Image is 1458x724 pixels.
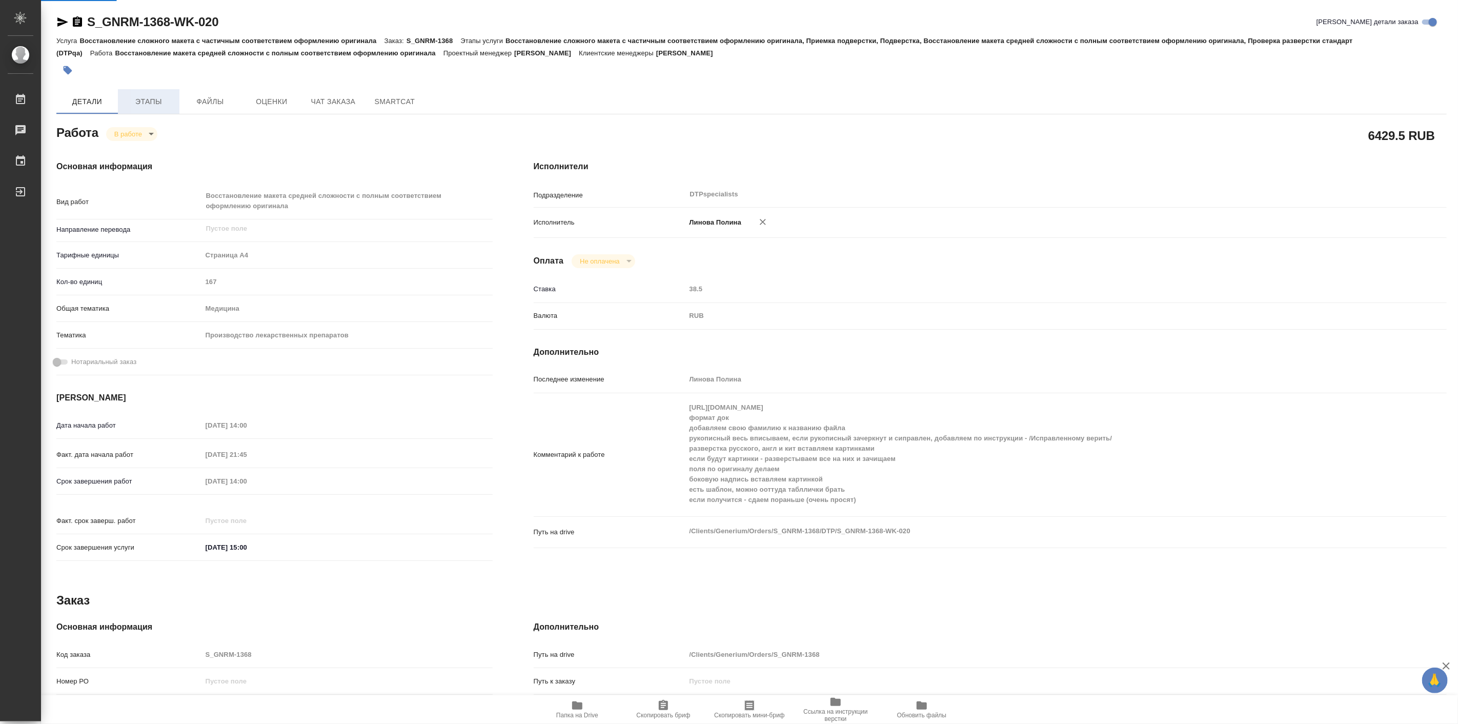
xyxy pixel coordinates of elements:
[56,37,79,45] p: Услуга
[124,95,173,108] span: Этапы
[56,250,202,260] p: Тарифные единицы
[534,346,1447,358] h4: Дополнительно
[407,37,460,45] p: S_GNRM-1368
[71,16,84,28] button: Скопировать ссылку
[577,257,622,266] button: Не оплачена
[56,123,98,141] h2: Работа
[534,190,686,200] p: Подразделение
[443,49,514,57] p: Проектный менеджер
[111,130,145,138] button: В работе
[1422,668,1448,693] button: 🙏
[56,330,202,340] p: Тематика
[514,49,579,57] p: [PERSON_NAME]
[202,300,493,317] div: Медицина
[534,695,620,724] button: Папка на Drive
[556,712,598,719] span: Папка на Drive
[1368,127,1435,144] h2: 6429.5 RUB
[686,281,1371,296] input: Пустое поле
[202,540,292,555] input: ✎ Введи что-нибудь
[56,392,493,404] h4: [PERSON_NAME]
[56,542,202,553] p: Срок завершения услуги
[87,15,218,29] a: S_GNRM-1368-WK-020
[56,592,90,609] h2: Заказ
[202,247,493,264] div: Страница А4
[656,49,721,57] p: [PERSON_NAME]
[56,621,493,633] h4: Основная информация
[534,676,686,687] p: Путь к заказу
[370,95,419,108] span: SmartCat
[534,527,686,537] p: Путь на drive
[56,650,202,660] p: Код заказа
[579,49,656,57] p: Клиентские менеджеры
[686,647,1371,662] input: Пустое поле
[1317,17,1419,27] span: [PERSON_NAME] детали заказа
[572,254,635,268] div: В работе
[205,223,469,235] input: Пустое поле
[793,695,879,724] button: Ссылка на инструкции верстки
[56,516,202,526] p: Факт. срок заверш. работ
[202,418,292,433] input: Пустое поле
[56,476,202,487] p: Срок завершения работ
[686,217,742,228] p: Линова Полина
[534,650,686,660] p: Путь на drive
[384,37,407,45] p: Заказ:
[56,225,202,235] p: Направление перевода
[534,450,686,460] p: Комментарий к работе
[686,307,1371,325] div: RUB
[56,420,202,431] p: Дата начала работ
[247,95,296,108] span: Оценки
[686,522,1371,540] textarea: /Clients/Generium/Orders/S_GNRM-1368/DTP/S_GNRM-1368-WK-020
[534,311,686,321] p: Валюта
[460,37,505,45] p: Этапы услуги
[534,284,686,294] p: Ставка
[897,712,947,719] span: Обновить файлы
[56,277,202,287] p: Кол-во единиц
[56,37,1353,57] p: Восстановление сложного макета с частичным соответствием оформлению оригинала, Приемка подверстки...
[56,197,202,207] p: Вид работ
[620,695,706,724] button: Скопировать бриф
[706,695,793,724] button: Скопировать мини-бриф
[686,372,1371,387] input: Пустое поле
[309,95,358,108] span: Чат заказа
[56,59,79,82] button: Добавить тэг
[752,211,774,233] button: Удалить исполнителя
[202,274,493,289] input: Пустое поле
[56,16,69,28] button: Скопировать ссылку для ЯМессенджера
[56,304,202,314] p: Общая тематика
[202,513,292,528] input: Пустое поле
[202,447,292,462] input: Пустое поле
[534,255,564,267] h4: Оплата
[202,327,493,344] div: Производство лекарственных препаратов
[686,674,1371,689] input: Пустое поле
[879,695,965,724] button: Обновить файлы
[202,647,493,662] input: Пустое поле
[636,712,690,719] span: Скопировать бриф
[686,399,1371,509] textarea: [URL][DOMAIN_NAME] формат док добавляем свою фамилию к названию файла рукописный весь вписываем, ...
[534,160,1447,173] h4: Исполнители
[202,674,493,689] input: Пустое поле
[56,160,493,173] h4: Основная информация
[56,676,202,687] p: Номер РО
[534,217,686,228] p: Исполнитель
[63,95,112,108] span: Детали
[714,712,784,719] span: Скопировать мини-бриф
[202,474,292,489] input: Пустое поле
[186,95,235,108] span: Файлы
[106,127,157,141] div: В работе
[115,49,443,57] p: Восстановление макета средней сложности с полным соответствием оформлению оригинала
[1426,670,1444,691] span: 🙏
[90,49,115,57] p: Работа
[799,708,873,722] span: Ссылка на инструкции верстки
[71,357,136,367] span: Нотариальный заказ
[534,621,1447,633] h4: Дополнительно
[534,374,686,385] p: Последнее изменение
[56,450,202,460] p: Факт. дата начала работ
[79,37,384,45] p: Восстановление сложного макета с частичным соответствием оформлению оригинала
